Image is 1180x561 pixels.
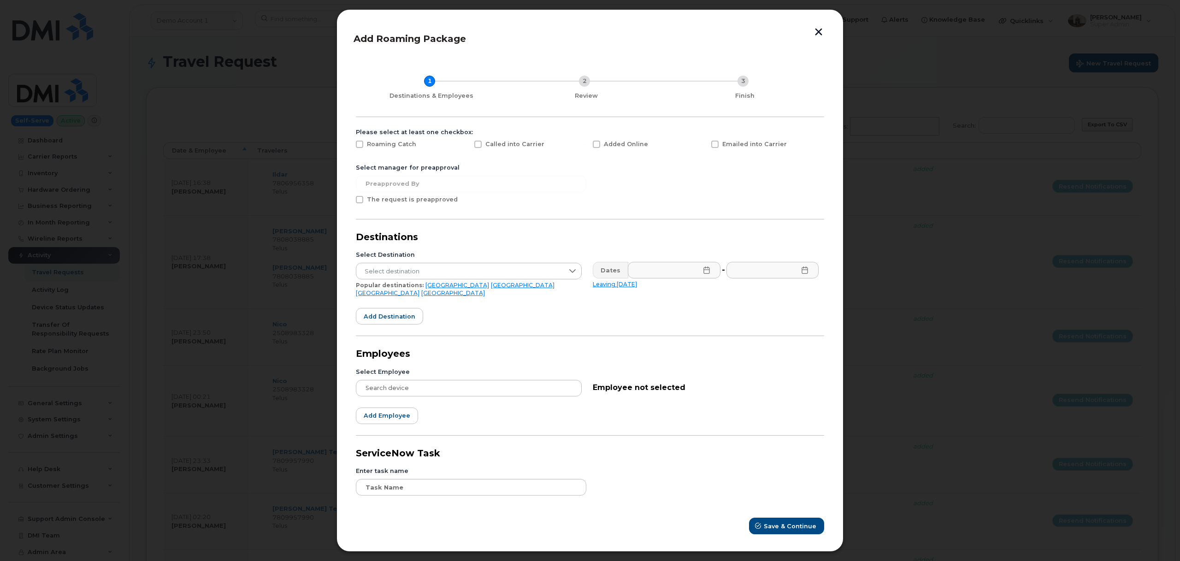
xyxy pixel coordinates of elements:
input: Preapproved by [356,176,586,192]
input: Called into Carrier [463,141,468,145]
button: Save & Continue [749,518,824,534]
div: Review [511,92,662,100]
span: Added Online [604,141,648,148]
input: Task Name [356,479,586,496]
div: ServiceNow Task [356,447,824,460]
input: Search device [356,380,582,396]
button: Add destination [356,308,423,325]
button: Add employee [356,407,418,424]
span: The request is preapproved [367,196,458,203]
div: 3 [737,76,749,87]
div: Employees [356,347,824,360]
a: [GEOGRAPHIC_DATA] [491,282,555,289]
input: Added Online [582,141,586,145]
a: [GEOGRAPHIC_DATA] [425,282,489,289]
div: Select Employee [356,368,582,376]
span: Save & Continue [764,522,816,531]
a: [GEOGRAPHIC_DATA] [356,289,419,296]
div: Finish [669,92,820,100]
span: Select destination [356,263,564,280]
div: - [720,262,727,278]
h1: Travel Request [146,53,1158,72]
input: Please fill out this field [726,262,819,278]
span: Add destination [364,312,415,321]
span: Add Roaming Package [354,33,466,44]
input: Emailed into Carrier [700,141,705,145]
div: Employee not selected [593,379,819,393]
span: Emailed into Carrier [722,141,787,148]
span: Popular destinations: [356,282,424,289]
span: Called into Carrier [485,141,544,148]
div: Destinations [356,230,824,243]
div: Enter task name [356,467,824,475]
a: Leaving [DATE] [593,281,637,288]
span: Add employee [364,411,410,420]
div: Select Destination [356,251,582,259]
a: [GEOGRAPHIC_DATA] [421,289,485,296]
input: Please fill out this field [628,262,720,278]
div: Select manager for preapproval [356,164,824,172]
span: Roaming Catch [367,141,416,148]
div: Please select at least one checkbox: [356,128,824,136]
div: 2 [579,76,590,87]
